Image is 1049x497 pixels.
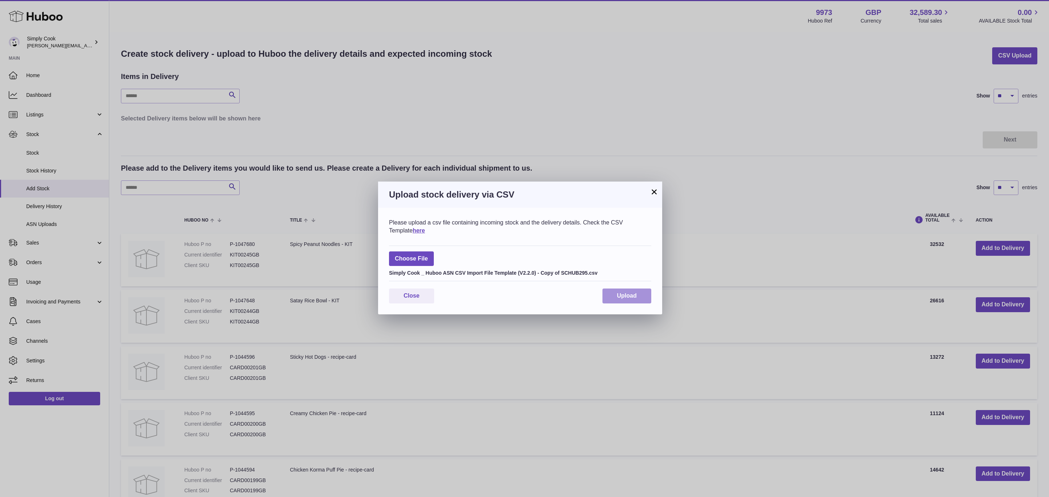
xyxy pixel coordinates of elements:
span: Choose File [389,251,434,266]
button: × [650,187,659,196]
div: Simply Cook _ Huboo ASN CSV Import File Template (V2.2.0) - Copy of SCHUB295.csv [389,268,651,277]
button: Close [389,289,434,303]
span: Upload [617,293,637,299]
span: Close [404,293,420,299]
a: here [413,227,425,234]
button: Upload [602,289,651,303]
h3: Upload stock delivery via CSV [389,189,651,200]
div: Please upload a csv file containing incoming stock and the delivery details. Check the CSV Template [389,219,651,234]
